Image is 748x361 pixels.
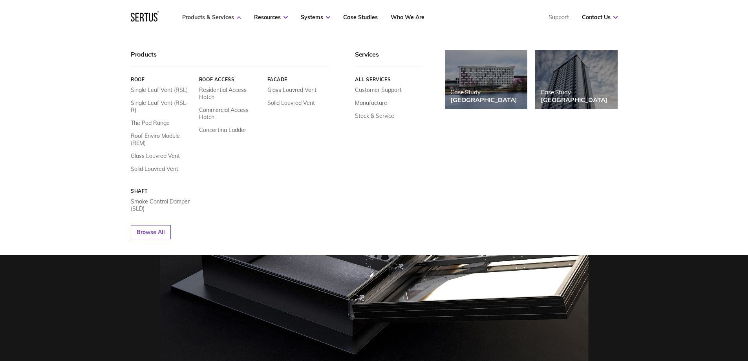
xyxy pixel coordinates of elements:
a: Residential Access Hatch [199,86,261,101]
a: Contact Us [582,14,618,21]
a: Customer Support [355,86,402,93]
a: Case Study[GEOGRAPHIC_DATA] [535,50,618,109]
a: Single Leaf Vent (RSL) [131,86,188,93]
div: Services [355,50,421,66]
a: Roof Enviro Module (REM) [131,132,193,147]
a: Browse All [131,225,171,239]
a: Glass Louvred Vent [267,86,316,93]
a: Who We Are [391,14,424,21]
a: Roof [131,77,193,82]
div: [GEOGRAPHIC_DATA] [541,96,607,104]
a: Case Study[GEOGRAPHIC_DATA] [445,50,527,109]
a: All services [355,77,421,82]
a: Concertina Ladder [199,126,246,134]
div: Products [131,50,329,66]
a: Stock & Service [355,112,394,119]
div: Case Study [541,88,607,96]
a: Resources [254,14,288,21]
a: Single Leaf Vent (RSL-R) [131,99,193,114]
a: Case Studies [343,14,378,21]
a: Solid Louvred Vent [267,99,315,106]
a: Facade [267,77,329,82]
a: Shaft [131,188,193,194]
div: [GEOGRAPHIC_DATA] [450,96,517,104]
a: Solid Louvred Vent [131,165,178,172]
a: Support [549,14,569,21]
a: Manufacture [355,99,387,106]
a: Smoke Control Damper (SLD) [131,198,193,212]
a: Roof Access [199,77,261,82]
a: Commercial Access Hatch [199,106,261,121]
a: Products & Services [182,14,241,21]
a: Systems [301,14,330,21]
div: Case Study [450,88,517,96]
a: The Pod Range [131,119,170,126]
a: Glass Louvred Vent [131,152,180,159]
iframe: Chat Widget [607,270,748,361]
